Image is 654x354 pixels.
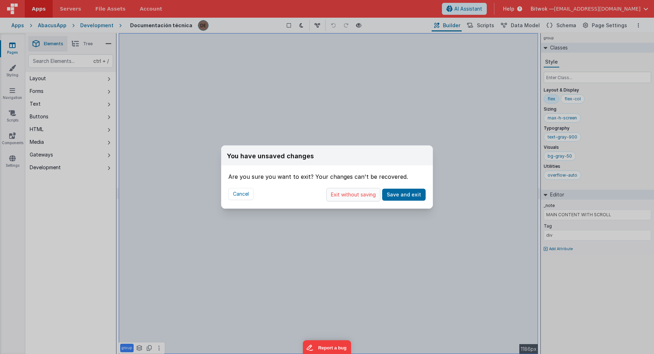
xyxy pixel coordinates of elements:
div: Are you sure you want to exit? Your changes can't be recovered. [228,165,426,181]
button: Exit without saving [326,188,380,201]
button: Cancel [228,188,253,200]
button: Save and exit [382,189,426,201]
div: You have unsaved changes [227,151,314,161]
